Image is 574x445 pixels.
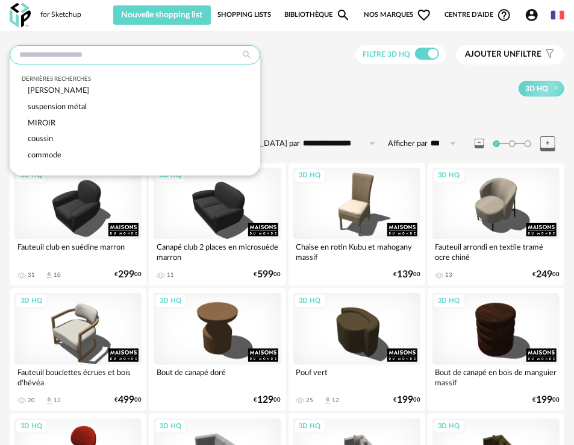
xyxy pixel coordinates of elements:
[525,8,539,22] span: Account Circle icon
[532,396,560,404] div: € 00
[217,5,271,25] a: Shopping Lists
[551,8,564,22] img: fr
[433,168,466,183] div: 3D HQ
[456,45,564,65] button: Ajouter unfiltre Filter icon
[10,3,31,28] img: OXP
[114,396,142,404] div: € 00
[397,396,413,404] span: 199
[428,163,564,286] a: 3D HQ Fauteuil arrondi en textile tramé ocre chiné 13 €24900
[258,396,274,404] span: 129
[113,5,211,25] button: Nouvelle shopping list
[149,163,285,286] a: 3D HQ Canapé club 2 places en microsuède marron 11 €59900
[393,271,420,279] div: € 00
[14,365,142,389] div: Fauteuil bouclettes écrues et bois d'hévéa
[10,163,146,286] a: 3D HQ Fauteuil club en suédine marron 31 Download icon 10 €29900
[397,271,413,279] span: 139
[465,49,541,60] span: filtre
[294,294,326,309] div: 3D HQ
[54,271,61,279] div: 10
[154,419,187,434] div: 3D HQ
[154,365,281,389] div: Bout de canapé doré
[15,419,48,434] div: 3D HQ
[45,271,54,280] span: Download icon
[433,294,466,309] div: 3D HQ
[254,271,281,279] div: € 00
[323,396,332,405] span: Download icon
[258,271,274,279] span: 599
[289,288,425,411] a: 3D HQ Pouf vert 25 Download icon 12 €19900
[293,239,420,264] div: Chaise en rotin Kubu et mahogany massif
[149,288,285,411] a: 3D HQ Bout de canapé doré €12900
[541,49,555,60] span: Filter icon
[15,294,48,309] div: 3D HQ
[294,168,326,183] div: 3D HQ
[525,8,544,22] span: Account Circle icon
[536,396,552,404] span: 199
[15,168,48,183] div: 3D HQ
[388,139,428,149] label: Afficher par
[54,397,61,404] div: 13
[294,419,326,434] div: 3D HQ
[432,365,560,389] div: Bout de canapé en bois de manguier massif
[393,396,420,404] div: € 00
[336,8,351,22] span: Magnify icon
[28,87,89,94] span: [PERSON_NAME]
[332,397,340,404] div: 12
[445,8,511,22] span: Centre d'aideHelp Circle Outline icon
[525,84,548,93] span: 3D HQ
[364,5,431,25] span: Nos marques
[432,239,560,264] div: Fauteuil arrondi en textile tramé ocre chiné
[254,396,281,404] div: € 00
[10,288,146,411] a: 3D HQ Fauteuil bouclettes écrues et bois d'hévéa 20 Download icon 13 €49900
[28,151,61,159] span: commode
[446,271,453,279] div: 13
[28,103,87,110] span: suspension métal
[28,135,53,142] span: coussin
[167,271,174,279] div: 11
[45,396,54,405] span: Download icon
[497,8,511,22] span: Help Circle Outline icon
[154,294,187,309] div: 3D HQ
[465,50,516,58] span: Ajouter un
[363,51,410,58] span: Filtre 3D HQ
[118,271,134,279] span: 299
[14,239,142,264] div: Fauteuil club en suédine marron
[428,288,564,411] a: 3D HQ Bout de canapé en bois de manguier massif €19900
[293,365,420,389] div: Pouf vert
[22,75,248,83] div: Dernières recherches
[417,8,431,22] span: Heart Outline icon
[433,419,466,434] div: 3D HQ
[10,121,564,134] div: 1209 résultats
[122,11,203,19] span: Nouvelle shopping list
[284,5,351,25] a: BibliothèqueMagnify icon
[154,239,281,264] div: Canapé club 2 places en microsuède marron
[532,271,560,279] div: € 00
[118,396,134,404] span: 499
[114,271,142,279] div: € 00
[289,163,425,286] a: 3D HQ Chaise en rotin Kubu et mahogany massif €13900
[307,397,314,404] div: 25
[28,397,35,404] div: 20
[40,10,81,20] div: for Sketchup
[28,119,55,127] span: MIROIR
[154,168,187,183] div: 3D HQ
[536,271,552,279] span: 249
[28,271,35,279] div: 31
